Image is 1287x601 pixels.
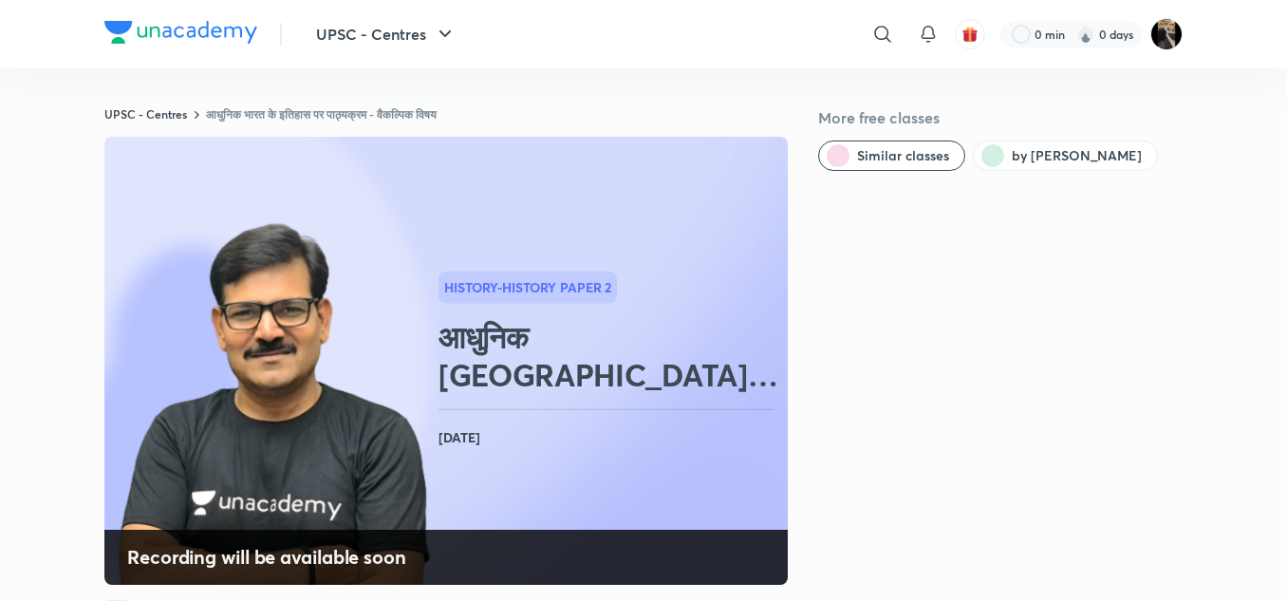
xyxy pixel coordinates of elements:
[104,21,257,44] img: Company Logo
[857,146,949,165] span: Similar classes
[955,19,985,49] button: avatar
[305,15,468,53] button: UPSC - Centres
[1076,25,1095,44] img: streak
[206,106,437,122] a: आधुनिक भारत के इतिहास पर पाठ्यक्रम - वैकल्पिक विषय
[961,26,979,43] img: avatar
[104,21,257,48] a: Company Logo
[438,425,780,450] h4: [DATE]
[973,141,1158,171] button: by Rajneesh Raj
[818,106,1183,129] h5: More free classes
[1150,18,1183,50] img: amit tripathi
[438,318,780,394] h2: आधुनिक [GEOGRAPHIC_DATA] : Class 195
[104,106,187,122] a: UPSC - Centres
[127,545,406,570] h4: Recording will be available soon
[1012,146,1142,165] span: by Rajneesh Raj
[818,141,965,171] button: Similar classes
